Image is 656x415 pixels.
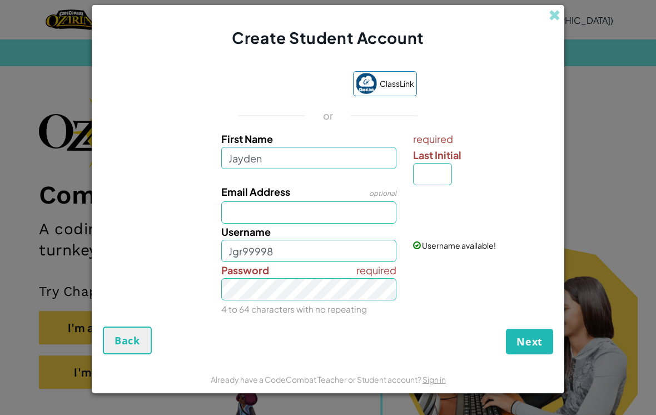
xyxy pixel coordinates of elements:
span: ClassLink [380,76,414,92]
span: required [413,131,550,147]
span: Email Address [221,185,290,198]
small: 4 to 64 characters with no repeating [221,304,367,314]
span: Password [221,264,269,276]
a: Sign in [423,374,446,384]
span: Next [516,335,543,348]
span: Username [221,225,271,238]
span: Username available! [422,240,496,250]
span: Already have a CodeCombat Teacher or Student account? [211,374,423,384]
button: Next [506,329,553,354]
span: Create Student Account [232,28,424,47]
span: optional [369,189,396,197]
img: classlink-logo-small.png [356,73,377,94]
span: required [356,262,396,278]
div: Sign in with Google. Opens in new tab [240,72,342,97]
span: Last Initial [413,149,461,161]
span: First Name [221,132,273,145]
span: Back [115,334,140,347]
p: or [323,109,334,122]
iframe: Sign in with Google Button [234,72,347,97]
button: Back [103,327,152,354]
